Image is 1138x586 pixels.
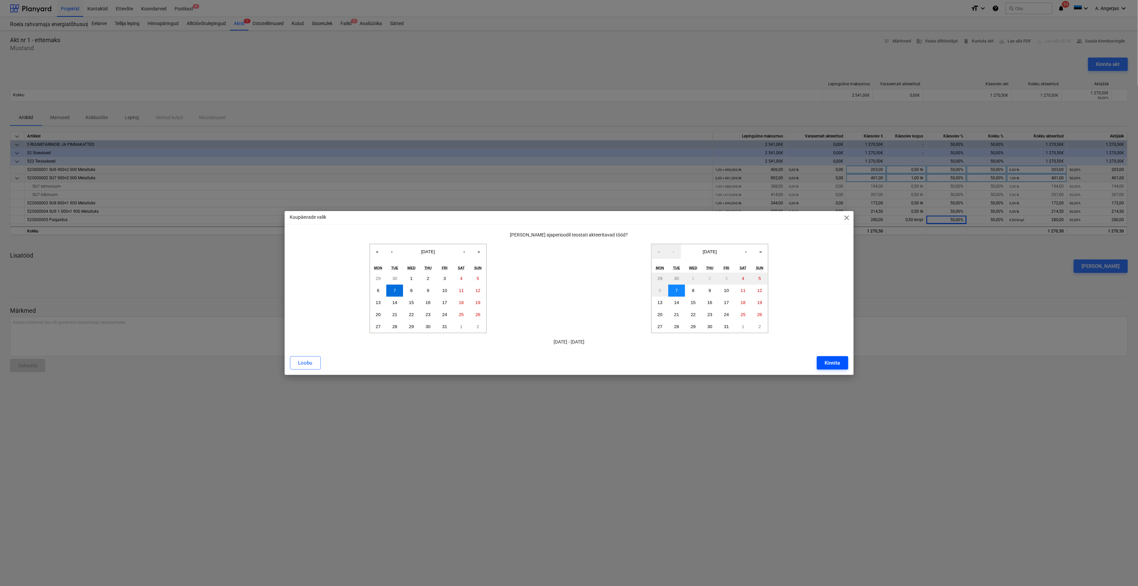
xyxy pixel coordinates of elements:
abbr: October 20, 2025 [658,312,663,317]
button: October 8, 2025 [403,285,420,297]
button: October 24, 2025 [718,309,735,321]
abbr: October 27, 2025 [658,324,663,329]
abbr: October 28, 2025 [674,324,679,329]
button: October 25, 2025 [453,309,470,321]
button: November 1, 2025 [735,321,752,333]
abbr: Wednesday [407,266,416,270]
abbr: Friday [442,266,448,270]
abbr: October 21, 2025 [674,312,679,317]
abbr: October 10, 2025 [442,288,447,293]
button: October 16, 2025 [420,297,437,309]
abbr: October 11, 2025 [741,288,746,293]
button: October 21, 2025 [386,309,403,321]
abbr: Saturday [740,266,747,270]
abbr: October 29, 2025 [691,324,696,329]
button: ‹ [666,244,681,259]
button: October 6, 2025 [370,285,387,297]
abbr: Saturday [458,266,465,270]
abbr: October 14, 2025 [674,300,679,305]
button: October 14, 2025 [386,297,403,309]
button: [DATE] [399,244,457,259]
abbr: October 4, 2025 [460,276,462,281]
abbr: October 21, 2025 [392,312,397,317]
abbr: October 23, 2025 [425,312,431,317]
abbr: Sunday [756,266,763,270]
abbr: Thursday [706,266,714,270]
abbr: October 17, 2025 [442,300,447,305]
button: October 31, 2025 [437,321,453,333]
button: October 26, 2025 [470,309,486,321]
abbr: September 29, 2025 [658,276,663,281]
button: ‹ [385,244,399,259]
button: October 8, 2025 [685,285,702,297]
abbr: November 2, 2025 [477,324,479,329]
abbr: October 5, 2025 [477,276,479,281]
abbr: October 13, 2025 [376,300,381,305]
button: October 9, 2025 [701,285,718,297]
abbr: October 30, 2025 [425,324,431,329]
button: November 1, 2025 [453,321,470,333]
span: close [843,214,851,222]
abbr: October 23, 2025 [707,312,713,317]
button: October 23, 2025 [420,309,437,321]
button: October 19, 2025 [470,297,486,309]
abbr: October 31, 2025 [724,324,729,329]
abbr: October 12, 2025 [757,288,762,293]
button: October 12, 2025 [470,285,486,297]
button: October 10, 2025 [437,285,453,297]
button: October 20, 2025 [370,309,387,321]
button: October 17, 2025 [718,297,735,309]
button: October 7, 2025 [386,285,403,297]
abbr: October 2, 2025 [709,276,711,281]
abbr: October 31, 2025 [442,324,447,329]
button: September 30, 2025 [386,273,403,285]
abbr: November 1, 2025 [742,324,744,329]
button: October 22, 2025 [685,309,702,321]
button: October 10, 2025 [718,285,735,297]
abbr: Wednesday [689,266,697,270]
abbr: October 13, 2025 [658,300,663,305]
span: [DATE] [421,249,435,254]
button: October 11, 2025 [453,285,470,297]
button: October 24, 2025 [437,309,453,321]
button: November 2, 2025 [470,321,486,333]
button: October 5, 2025 [470,273,486,285]
button: October 27, 2025 [652,321,668,333]
button: October 23, 2025 [701,309,718,321]
button: October 21, 2025 [668,309,685,321]
abbr: October 15, 2025 [691,300,696,305]
button: Kinnita [817,356,848,370]
abbr: October 1, 2025 [410,276,412,281]
abbr: October 26, 2025 [757,312,762,317]
abbr: October 29, 2025 [409,324,414,329]
button: October 29, 2025 [403,321,420,333]
button: Loobu [290,356,321,370]
abbr: November 1, 2025 [460,324,462,329]
abbr: October 5, 2025 [759,276,761,281]
button: October 6, 2025 [652,285,668,297]
button: October 27, 2025 [370,321,387,333]
button: October 18, 2025 [453,297,470,309]
button: » [753,244,768,259]
button: « [652,244,666,259]
abbr: September 30, 2025 [392,276,397,281]
abbr: October 7, 2025 [394,288,396,293]
abbr: October 16, 2025 [425,300,431,305]
button: October 2, 2025 [420,273,437,285]
button: October 2, 2025 [701,273,718,285]
abbr: October 19, 2025 [475,300,480,305]
abbr: October 20, 2025 [376,312,381,317]
button: October 5, 2025 [751,273,768,285]
button: October 16, 2025 [701,297,718,309]
button: October 11, 2025 [735,285,752,297]
div: Loobu [298,359,312,367]
button: October 31, 2025 [718,321,735,333]
abbr: October 4, 2025 [742,276,744,281]
abbr: September 30, 2025 [674,276,679,281]
button: October 17, 2025 [437,297,453,309]
button: October 9, 2025 [420,285,437,297]
abbr: October 25, 2025 [459,312,464,317]
button: › [457,244,472,259]
abbr: October 28, 2025 [392,324,397,329]
button: October 20, 2025 [652,309,668,321]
